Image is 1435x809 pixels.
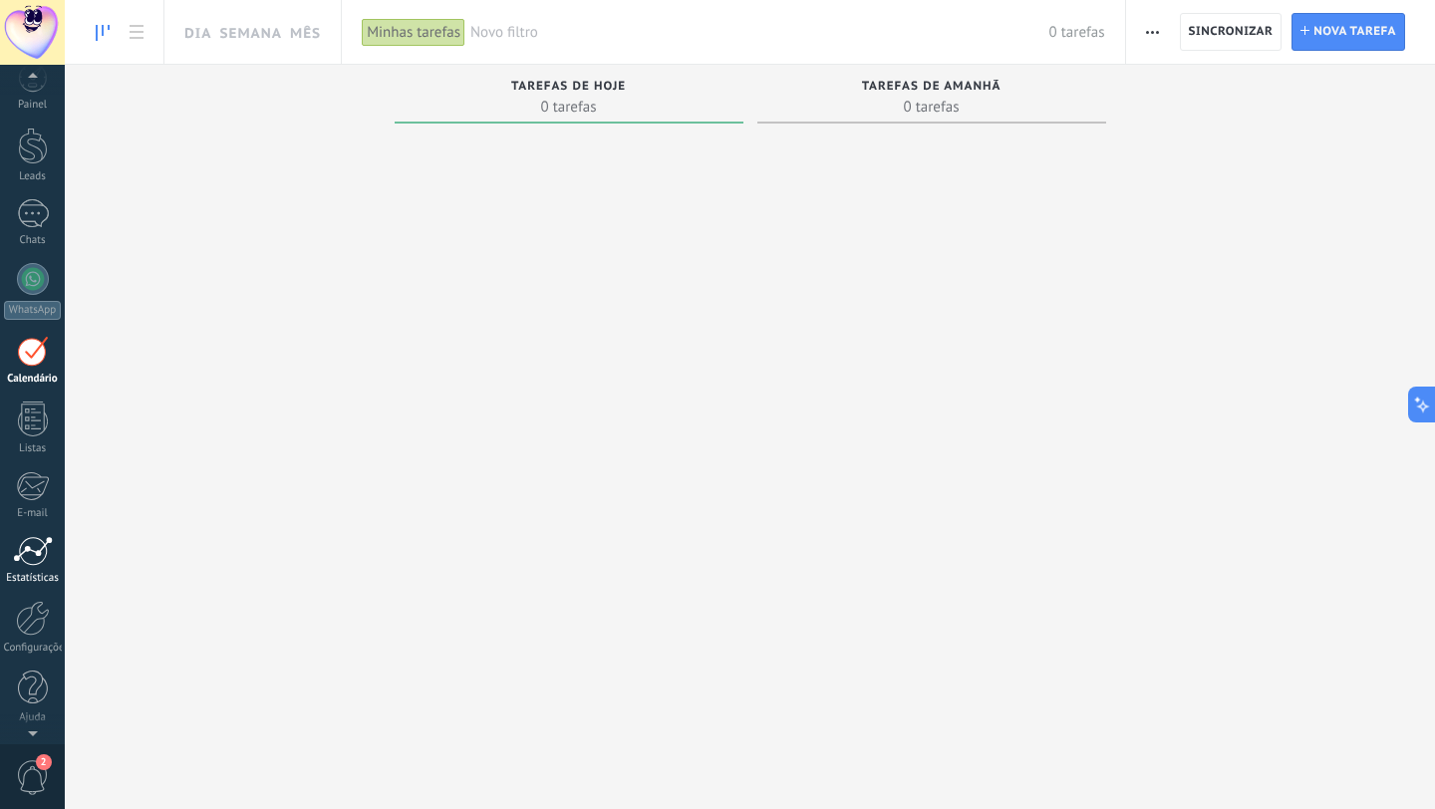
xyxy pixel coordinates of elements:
[405,80,733,97] div: Tarefas de hoje
[4,572,62,585] div: Estatísticas
[1180,13,1283,51] button: Sincronizar
[767,97,1096,117] span: 0 tarefas
[1313,14,1396,50] span: Nova tarefa
[4,642,62,655] div: Configurações
[1138,13,1167,51] button: Mais
[4,170,62,183] div: Leads
[86,13,120,52] a: Quadro de tarefas
[4,373,62,386] div: Calendário
[405,97,733,117] span: 0 tarefas
[4,507,62,520] div: E-mail
[511,80,626,94] span: Tarefas de hoje
[1049,23,1105,42] span: 0 tarefas
[470,23,1049,42] span: Novo filtro
[36,754,52,770] span: 2
[362,18,465,47] div: Minhas tarefas
[4,99,62,112] div: Painel
[1291,13,1405,51] button: Nova tarefa
[120,13,153,52] a: Lista de tarefas
[4,301,61,320] div: WhatsApp
[862,80,1002,94] span: Tarefas de amanhã
[1189,26,1274,38] span: Sincronizar
[767,80,1096,97] div: Tarefas de amanhã
[4,442,62,455] div: Listas
[4,234,62,247] div: Chats
[4,711,62,724] div: Ajuda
